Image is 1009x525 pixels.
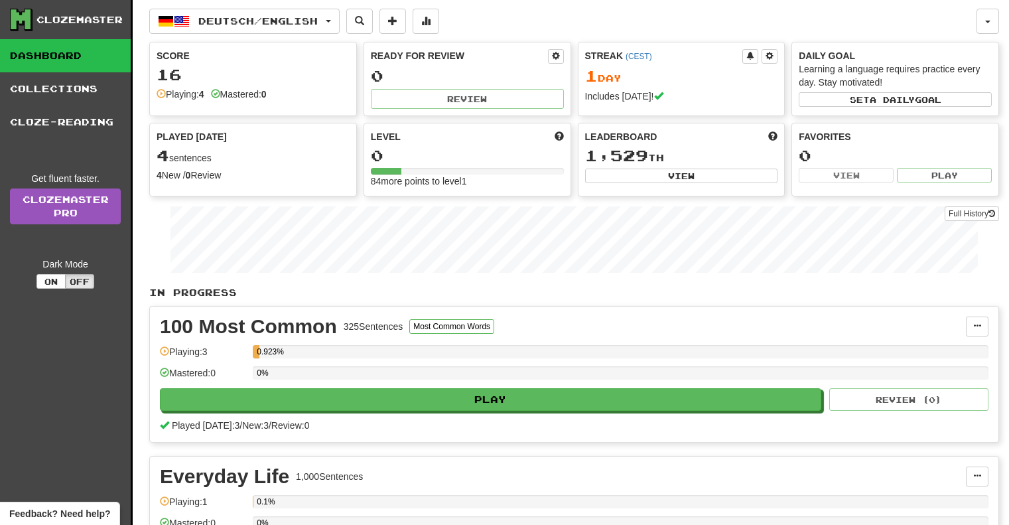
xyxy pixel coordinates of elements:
[157,146,169,165] span: 4
[65,274,94,289] button: Off
[186,170,191,181] strong: 0
[36,274,66,289] button: On
[409,319,494,334] button: Most Common Words
[160,467,289,487] div: Everyday Life
[344,320,403,333] div: 325 Sentences
[555,130,564,143] span: Score more points to level up
[160,345,246,367] div: Playing: 3
[160,317,337,337] div: 100 Most Common
[10,188,121,224] a: ClozemasterPro
[149,286,999,299] p: In Progress
[870,95,915,104] span: a daily
[211,88,267,101] div: Mastered:
[799,147,992,164] div: 0
[157,130,227,143] span: Played [DATE]
[160,495,246,517] div: Playing: 1
[172,420,239,431] span: Played [DATE]: 3
[149,9,340,34] button: Deutsch/English
[371,175,564,188] div: 84 more points to level 1
[585,130,657,143] span: Leaderboard
[829,388,988,411] button: Review (0)
[198,15,318,27] span: Deutsch / English
[799,92,992,107] button: Seta dailygoal
[157,170,162,181] strong: 4
[585,66,598,85] span: 1
[799,62,992,89] div: Learning a language requires practice every day. Stay motivated!
[157,169,350,182] div: New / Review
[371,130,401,143] span: Level
[160,366,246,388] div: Mastered: 0
[199,89,204,100] strong: 4
[585,49,743,62] div: Streak
[768,130,777,143] span: This week in points, UTC
[157,66,350,83] div: 16
[371,49,548,62] div: Ready for Review
[945,206,999,221] button: Full History
[269,420,271,431] span: /
[371,89,564,109] button: Review
[799,130,992,143] div: Favorites
[897,168,992,183] button: Play
[10,258,121,271] div: Dark Mode
[626,52,652,61] a: (CEST)
[585,169,778,183] button: View
[346,9,373,34] button: Search sentences
[379,9,406,34] button: Add sentence to collection
[157,147,350,165] div: sentences
[413,9,439,34] button: More stats
[242,420,269,431] span: New: 3
[160,388,821,411] button: Play
[799,49,992,62] div: Daily Goal
[157,88,204,101] div: Playing:
[585,90,778,103] div: Includes [DATE]!
[585,146,648,165] span: 1,529
[239,420,242,431] span: /
[157,49,350,62] div: Score
[9,507,110,520] span: Open feedback widget
[585,147,778,165] div: th
[371,68,564,84] div: 0
[585,68,778,85] div: Day
[10,172,121,185] div: Get fluent faster.
[257,345,259,358] div: 0.923%
[271,420,310,431] span: Review: 0
[799,168,894,183] button: View
[261,89,267,100] strong: 0
[371,147,564,164] div: 0
[36,13,123,27] div: Clozemaster
[296,470,363,483] div: 1,000 Sentences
